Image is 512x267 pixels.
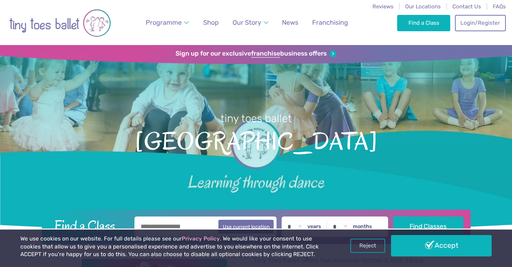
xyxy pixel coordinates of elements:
[405,3,441,10] a: Our Locations
[229,15,272,31] a: Our Story
[142,15,193,31] a: Programme
[221,112,292,125] small: tiny toes ballet
[353,223,372,230] label: months
[49,217,129,235] h2: Find a Class
[452,3,481,10] a: Contact Us
[312,19,348,26] span: Franchising
[393,217,463,237] button: Find Classes
[233,19,261,26] span: Our Story
[176,50,336,58] a: Sign up for our exclusivefranchisebusiness offers
[279,15,302,31] a: News
[397,15,451,31] a: Find a Class
[182,235,220,242] a: Privacy Policy
[218,220,274,234] button: Use current location
[350,239,385,252] a: Reject
[20,235,327,259] p: We use cookies on our website. For full details please see our . We would like your consent to us...
[391,235,492,256] a: Accept
[146,19,182,26] span: Programme
[455,15,506,31] a: Login/Register
[203,19,219,26] span: Shop
[9,5,111,41] img: tiny toes ballet
[307,223,321,230] label: years
[282,19,298,26] span: News
[251,50,280,58] strong: franchise
[309,15,351,31] a: Franchising
[372,3,394,10] a: Reviews
[13,126,499,155] span: [GEOGRAPHIC_DATA]
[493,3,506,10] a: FAQs
[200,15,222,31] a: Shop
